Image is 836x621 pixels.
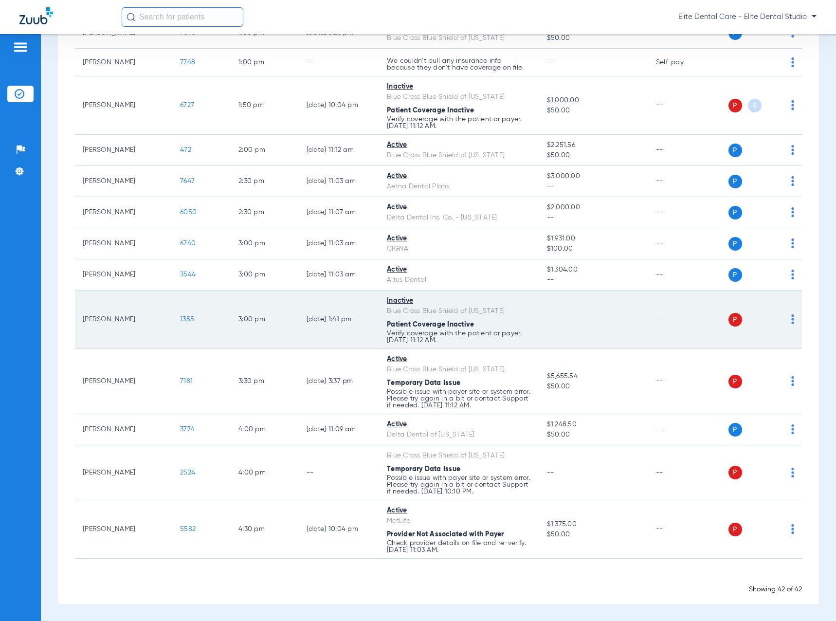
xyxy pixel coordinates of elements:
[791,57,794,67] img: group-dot-blue.svg
[648,445,714,500] td: --
[231,228,299,259] td: 3:00 PM
[387,354,531,365] div: Active
[180,469,195,476] span: 2524
[648,135,714,166] td: --
[180,378,193,384] span: 7181
[791,176,794,186] img: group-dot-blue.svg
[387,330,531,344] p: Verify coverage with the patient or payer. [DATE] 11:12 AM.
[648,166,714,197] td: --
[387,516,531,526] div: MetLife
[547,316,554,323] span: --
[75,228,172,259] td: [PERSON_NAME]
[231,500,299,559] td: 4:30 PM
[299,76,379,135] td: [DATE] 10:04 PM
[728,466,742,479] span: P
[231,135,299,166] td: 2:00 PM
[648,349,714,414] td: --
[387,116,531,129] p: Verify coverage with the patient or payer. [DATE] 11:12 AM.
[299,197,379,228] td: [DATE] 11:07 AM
[180,209,197,216] span: 6050
[387,140,531,150] div: Active
[547,519,640,530] span: $1,375.00
[387,531,504,538] span: Provider Not Associated with Payer
[387,451,531,461] div: Blue Cross Blue Shield of [US_STATE]
[387,33,531,43] div: Blue Cross Blue Shield of [US_STATE]
[180,240,196,247] span: 6740
[648,259,714,291] td: --
[299,259,379,291] td: [DATE] 11:03 AM
[787,574,836,621] div: Chat Widget
[749,586,802,593] span: Showing 42 of 42
[387,321,474,328] span: Patient Coverage Inactive
[180,271,196,278] span: 3544
[387,420,531,430] div: Active
[387,475,531,495] p: Possible issue with payer site or system error. Please try again in a bit or contact Support if n...
[547,171,640,182] span: $3,000.00
[791,524,794,534] img: group-dot-blue.svg
[791,238,794,248] img: group-dot-blue.svg
[648,76,714,135] td: --
[791,376,794,386] img: group-dot-blue.svg
[387,540,531,553] p: Check provider details on file and re-verify. [DATE] 11:03 AM.
[547,213,640,223] span: --
[728,523,742,536] span: P
[547,430,640,440] span: $50.00
[387,380,460,386] span: Temporary Data Issue
[180,102,194,109] span: 6727
[299,166,379,197] td: [DATE] 11:03 AM
[648,414,714,445] td: --
[728,206,742,219] span: P
[299,500,379,559] td: [DATE] 10:04 PM
[299,445,379,500] td: --
[547,33,640,43] span: $50.00
[547,95,640,106] span: $1,000.00
[791,270,794,279] img: group-dot-blue.svg
[547,371,640,382] span: $5,655.54
[75,414,172,445] td: [PERSON_NAME]
[231,349,299,414] td: 3:30 PM
[547,275,640,285] span: --
[728,237,742,251] span: P
[387,275,531,285] div: Altus Dental
[791,314,794,324] img: group-dot-blue.svg
[791,424,794,434] img: group-dot-blue.svg
[180,426,195,433] span: 3774
[75,291,172,349] td: [PERSON_NAME]
[791,468,794,477] img: group-dot-blue.svg
[728,423,742,437] span: P
[231,445,299,500] td: 4:00 PM
[75,445,172,500] td: [PERSON_NAME]
[75,166,172,197] td: [PERSON_NAME]
[387,150,531,161] div: Blue Cross Blue Shield of [US_STATE]
[728,144,742,157] span: P
[728,268,742,282] span: P
[547,234,640,244] span: $1,931.00
[180,59,195,66] span: 7748
[75,135,172,166] td: [PERSON_NAME]
[231,259,299,291] td: 3:00 PM
[547,265,640,275] span: $1,304.00
[180,178,195,184] span: 7647
[231,197,299,228] td: 2:30 PM
[299,228,379,259] td: [DATE] 11:03 AM
[387,306,531,316] div: Blue Cross Blue Shield of [US_STATE]
[728,175,742,188] span: P
[387,82,531,92] div: Inactive
[231,291,299,349] td: 3:00 PM
[728,313,742,327] span: P
[387,213,531,223] div: Delta Dental Ins. Co. - [US_STATE]
[180,316,194,323] span: 1355
[678,12,817,22] span: Elite Dental Care - Elite Dental Studio
[547,244,640,254] span: $100.00
[547,202,640,213] span: $2,000.00
[648,500,714,559] td: --
[547,469,554,476] span: --
[387,296,531,306] div: Inactive
[387,466,460,473] span: Temporary Data Issue
[748,99,762,112] span: S
[75,500,172,559] td: [PERSON_NAME]
[648,228,714,259] td: --
[547,140,640,150] span: $2,251.56
[387,92,531,102] div: Blue Cross Blue Shield of [US_STATE]
[547,530,640,540] span: $50.00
